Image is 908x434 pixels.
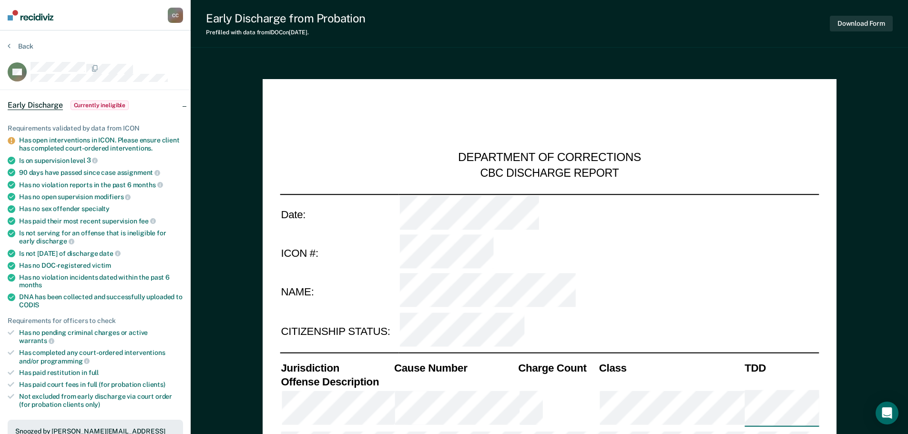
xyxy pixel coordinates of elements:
td: ICON #: [280,233,398,273]
span: victim [92,262,111,269]
div: DEPARTMENT OF CORRECTIONS [458,151,641,166]
div: Open Intercom Messenger [876,402,898,424]
div: Prefilled with data from IDOC on [DATE] . [206,29,366,36]
div: Has no sex offender [19,205,183,213]
span: only) [85,401,100,408]
button: Back [8,42,33,50]
span: Early Discharge [8,101,63,110]
span: assignment [117,169,160,176]
span: Currently ineligible [71,101,129,110]
div: DNA has been collected and successfully uploaded to [19,293,183,309]
span: specialty [82,205,110,212]
div: CBC DISCHARGE REPORT [480,166,619,180]
th: Cause Number [393,361,517,375]
div: Early Discharge from Probation [206,11,366,25]
span: months [133,181,163,189]
div: 90 days have passed since case [19,168,183,177]
div: Is not [DATE] of discharge [19,249,183,258]
span: date [99,250,120,257]
div: Has no DOC-registered [19,262,183,270]
span: clients) [143,381,165,388]
th: Charge Count [517,361,598,375]
img: Recidiviz [8,10,53,20]
th: Jurisdiction [280,361,393,375]
span: discharge [36,237,74,245]
div: Has open interventions in ICON. Please ensure client has completed court-ordered interventions. [19,136,183,152]
td: CITIZENSHIP STATUS: [280,312,398,351]
span: full [89,369,99,376]
span: months [19,281,42,289]
div: Has no pending criminal charges or active [19,329,183,345]
div: Has no violation reports in the past 6 [19,181,183,189]
th: TDD [744,361,819,375]
div: Not excluded from early discharge via court order (for probation clients [19,393,183,409]
span: fee [139,217,156,225]
div: Is not serving for an offense that is ineligible for early [19,229,183,245]
div: C C [168,8,183,23]
td: NAME: [280,273,398,312]
span: programming [41,357,90,365]
td: Date: [280,194,398,233]
div: Requirements for officers to check [8,317,183,325]
button: CC [168,8,183,23]
span: modifiers [94,193,131,201]
div: Has paid their most recent supervision [19,217,183,225]
th: Offense Description [280,375,393,389]
div: Requirements validated by data from ICON [8,124,183,132]
div: Is on supervision level [19,156,183,165]
div: Has no violation incidents dated within the past 6 [19,273,183,290]
div: Has completed any court-ordered interventions and/or [19,349,183,365]
div: Has paid court fees in full (for probation [19,381,183,389]
th: Class [598,361,743,375]
span: warrants [19,337,54,344]
span: CODIS [19,301,39,309]
div: Has paid restitution in [19,369,183,377]
button: Download Form [830,16,893,31]
div: Has no open supervision [19,192,183,201]
span: 3 [87,156,98,164]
